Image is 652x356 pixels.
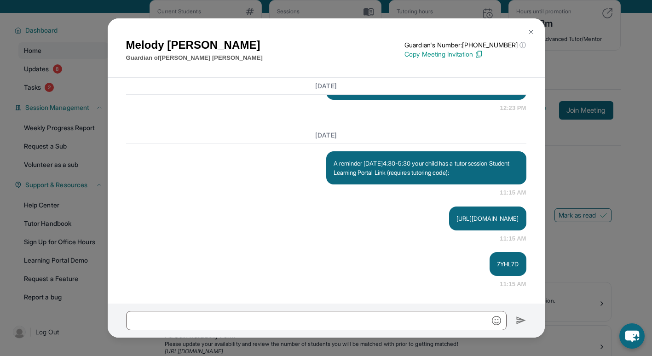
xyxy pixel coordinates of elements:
[334,159,519,177] p: A reminder [DATE]4:30-5:30 your child has a tutor session Student Learning Portal Link (requires ...
[497,259,519,269] p: 7YHL7D
[126,81,526,91] h3: [DATE]
[404,50,526,59] p: Copy Meeting Invitation
[500,188,526,197] span: 11:15 AM
[500,234,526,243] span: 11:15 AM
[500,103,526,113] span: 12:23 PM
[516,315,526,326] img: Send icon
[527,29,535,36] img: Close Icon
[456,214,519,223] p: [URL][DOMAIN_NAME]
[619,323,645,349] button: chat-button
[475,50,483,58] img: Copy Icon
[500,280,526,289] span: 11:15 AM
[519,40,526,50] span: ⓘ
[126,37,263,53] h1: Melody [PERSON_NAME]
[126,131,526,140] h3: [DATE]
[126,53,263,63] p: Guardian of [PERSON_NAME] [PERSON_NAME]
[492,316,501,325] img: Emoji
[404,40,526,50] p: Guardian's Number: [PHONE_NUMBER]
